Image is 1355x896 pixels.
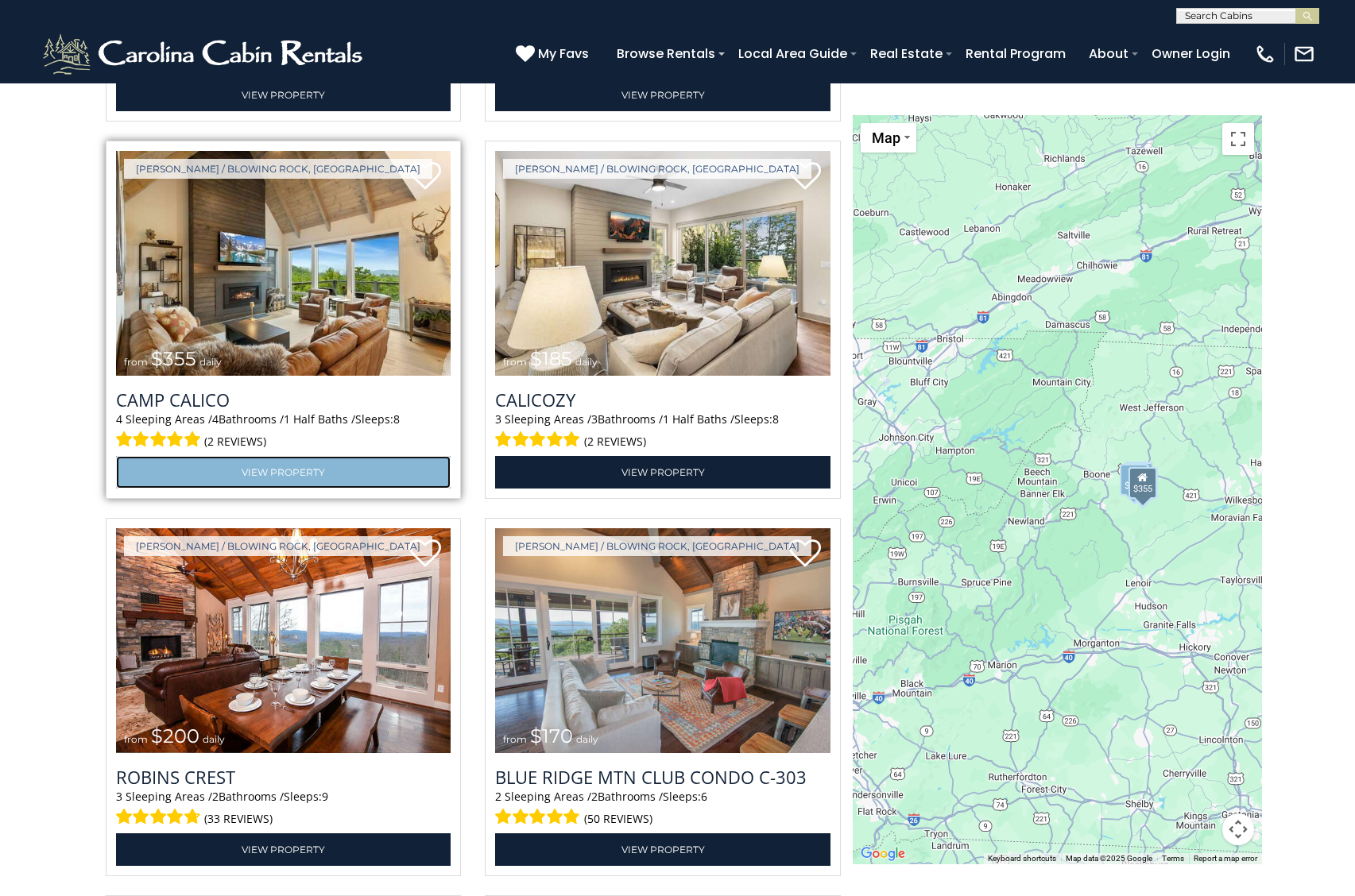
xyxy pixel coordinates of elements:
span: 1 Half Baths / [284,411,355,427]
span: from [124,733,148,745]
a: Blue Ridge Mtn Club Condo C-303 [495,765,830,789]
button: Toggle fullscreen view [1222,123,1254,155]
a: Calicozy [495,388,830,411]
img: Calicozy [495,151,830,376]
div: $355 [1129,468,1157,500]
span: daily [199,356,222,368]
a: View Property [116,456,451,489]
span: (50 reviews) [584,809,652,829]
img: phone-regular-white.png [1254,43,1276,65]
a: Robins Crest from $200 daily [116,528,451,753]
a: Robins Crest [116,765,451,789]
a: Browse Rentals [609,40,723,68]
span: $200 [151,724,199,747]
a: Camp Calico [116,388,451,411]
div: $355 [1120,464,1148,496]
span: 9 [322,789,328,804]
a: Blue Ridge Mtn Club Condo C-303 from $170 daily [495,528,830,753]
span: 8 [393,411,400,427]
span: daily [203,733,225,745]
a: My Favs [516,44,593,64]
a: Calicozy from $185 daily [495,151,830,376]
span: 2 [495,789,501,804]
button: Keyboard shortcuts [988,853,1056,864]
span: $355 [151,347,196,370]
a: Owner Login [1144,40,1238,68]
span: 3 [116,789,122,804]
span: from [124,356,148,368]
a: Real Estate [862,40,950,68]
a: [PERSON_NAME] / Blowing Rock, [GEOGRAPHIC_DATA] [124,536,432,556]
span: My Favs [538,44,589,64]
a: [PERSON_NAME] / Blowing Rock, [GEOGRAPHIC_DATA] [503,536,811,556]
img: Camp Calico [116,151,451,376]
span: daily [576,733,598,745]
button: Change map style [861,123,916,153]
span: 3 [495,411,501,427]
a: Report a map error [1194,854,1257,863]
span: from [503,733,527,745]
span: Map [872,129,900,146]
span: 1 Half Baths / [663,411,734,427]
a: [PERSON_NAME] / Blowing Rock, [GEOGRAPHIC_DATA] [124,159,432,179]
a: [PERSON_NAME] / Blowing Rock, [GEOGRAPHIC_DATA] [503,159,811,179]
span: $185 [530,347,572,370]
span: 2 [212,789,219,804]
span: (2 reviews) [204,431,266,452]
span: 8 [772,411,779,427]
a: View Property [116,79,451,111]
img: Robins Crest [116,528,451,753]
a: View Property [116,833,451,866]
a: About [1081,40,1136,68]
img: mail-regular-white.png [1293,43,1315,65]
div: $200 [1125,462,1153,494]
span: from [503,356,527,368]
button: Map camera controls [1222,813,1254,845]
div: Sleeping Areas / Bathrooms / Sleeps: [495,789,830,829]
span: 3 [591,411,598,427]
a: Rental Program [958,40,1074,68]
a: View Property [495,833,830,866]
span: 6 [701,789,707,804]
a: Terms (opens in new tab) [1162,854,1184,863]
span: (2 reviews) [584,431,646,452]
img: Google [857,844,909,864]
span: daily [575,356,598,368]
a: View Property [495,456,830,489]
div: Sleeping Areas / Bathrooms / Sleeps: [495,411,830,452]
span: $170 [530,724,573,747]
img: Blue Ridge Mtn Club Condo C-303 [495,528,830,753]
div: Sleeping Areas / Bathrooms / Sleeps: [116,411,451,452]
span: (33 reviews) [204,809,273,829]
a: Camp Calico from $355 daily [116,151,451,376]
div: Sleeping Areas / Bathrooms / Sleeps: [116,789,451,829]
span: 2 [591,789,598,804]
a: View Property [495,79,830,111]
a: Open this area in Google Maps (opens a new window) [857,844,909,864]
span: Map data ©2025 Google [1066,854,1152,863]
span: 4 [212,411,219,427]
span: 4 [116,411,122,427]
img: White-1-2.png [40,30,370,78]
a: Local Area Guide [730,40,855,68]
